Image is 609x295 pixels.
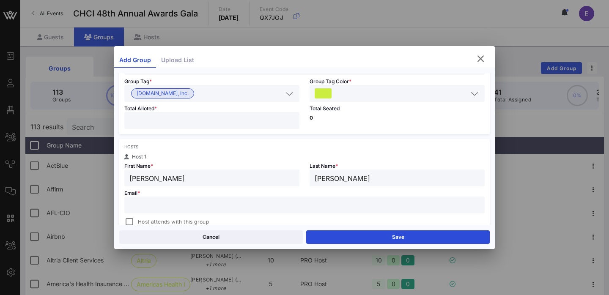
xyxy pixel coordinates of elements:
span: Group Tag [124,78,152,85]
button: Save [306,230,490,244]
div: Amazon.com, Inc. [124,85,299,102]
span: Host 1 [132,153,146,160]
span: Email [124,190,140,196]
span: Last Name [310,163,338,169]
button: Cancel [119,230,303,244]
p: 0 [310,115,485,120]
span: Total Alloted [124,105,157,112]
span: Host attends with this group [138,218,209,226]
span: Group Tag Color [310,78,351,85]
div: Hosts [124,144,485,149]
span: Total Seated [310,105,340,112]
span: [DOMAIN_NAME], Inc. [137,89,189,98]
div: Upload List [156,53,199,68]
span: First Name [124,163,153,169]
